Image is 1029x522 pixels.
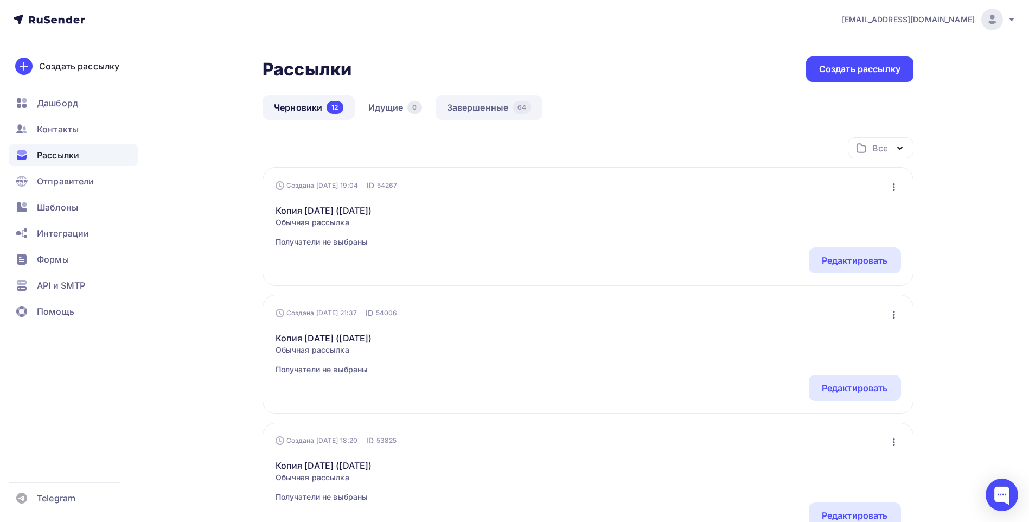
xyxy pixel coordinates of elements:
a: Идущие0 [357,95,433,120]
span: 54006 [376,308,398,319]
button: Все [848,137,913,158]
div: Редактировать [822,381,888,394]
span: ID [366,308,373,319]
span: 53825 [376,435,397,446]
a: Завершенные64 [436,95,543,120]
span: Интеграции [37,227,89,240]
div: Создана [DATE] 18:20 [276,436,358,445]
span: Шаблоны [37,201,78,214]
a: Копия [DATE] ([DATE]) [276,459,372,472]
span: Рассылки [37,149,79,162]
span: Получатели не выбраны [276,492,372,502]
span: 54267 [377,180,398,191]
span: Обычная рассылка [276,472,372,483]
span: ID [367,180,374,191]
a: Дашборд [9,92,138,114]
span: Дашборд [37,97,78,110]
span: Формы [37,253,69,266]
div: Все [872,142,887,155]
span: Отправители [37,175,94,188]
span: API и SMTP [37,279,85,292]
div: Создать рассылку [39,60,119,73]
span: Получатели не выбраны [276,364,372,375]
span: Обычная рассылка [276,217,372,228]
div: Редактировать [822,509,888,522]
span: Обычная рассылка [276,345,372,355]
span: Контакты [37,123,79,136]
div: 0 [407,101,421,114]
div: Создать рассылку [819,63,900,75]
span: [EMAIL_ADDRESS][DOMAIN_NAME] [842,14,975,25]
a: [EMAIL_ADDRESS][DOMAIN_NAME] [842,9,1016,30]
span: ID [366,435,374,446]
a: Копия [DATE] ([DATE]) [276,332,372,345]
a: Рассылки [9,144,138,166]
a: Контакты [9,118,138,140]
a: Черновики12 [263,95,355,120]
span: Помощь [37,305,74,318]
a: Копия [DATE] ([DATE]) [276,204,372,217]
a: Отправители [9,170,138,192]
div: 12 [327,101,343,114]
span: Получатели не выбраны [276,237,372,247]
h2: Рассылки [263,59,351,80]
div: Создана [DATE] 19:04 [276,181,359,190]
div: Создана [DATE] 21:37 [276,309,357,317]
div: Редактировать [822,254,888,267]
span: Telegram [37,492,75,505]
div: 64 [513,101,531,114]
a: Формы [9,249,138,270]
a: Шаблоны [9,196,138,218]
